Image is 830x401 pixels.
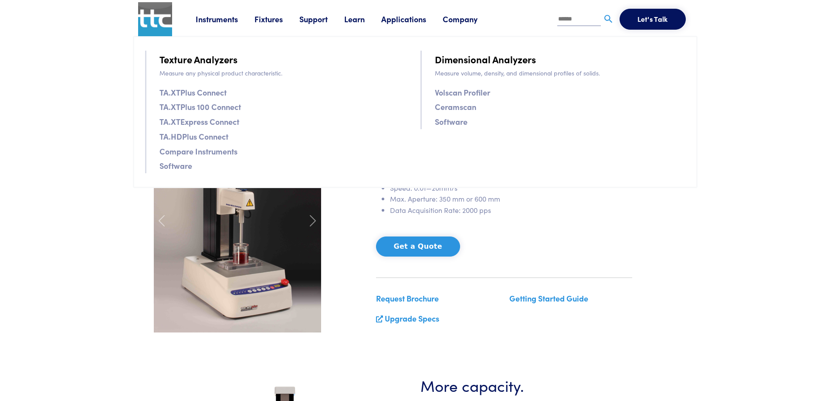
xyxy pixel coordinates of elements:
[385,313,439,324] a: Upgrade Specs
[390,205,632,216] li: Data Acquisition Rate: 2000 pps
[435,86,490,99] a: Volscan Profiler
[435,51,536,67] a: Dimensional Analyzers
[159,86,227,99] a: TA.XTPlus Connect
[620,9,686,30] button: Let's Talk
[159,130,228,143] a: TA.HDPlus Connect
[390,193,632,205] li: Max. Aperture: 350 mm or 600 mm
[435,115,468,128] a: Software
[376,293,439,304] a: Request Brochure
[443,14,494,24] a: Company
[381,14,443,24] a: Applications
[509,293,588,304] a: Getting Started Guide
[159,68,410,78] p: Measure any physical product characteristic.
[159,159,192,172] a: Software
[154,109,321,332] img: ta-xt-plus-100-gel-red.jpg
[435,100,476,113] a: Ceramscan
[376,236,460,257] button: Get a Quote
[159,115,239,128] a: TA.XTExpress Connect
[159,100,241,113] a: TA.XTPlus 100 Connect
[196,14,254,24] a: Instruments
[138,2,172,36] img: ttc_logo_1x1_v1.0.png
[159,145,237,158] a: Compare Instruments
[299,14,344,24] a: Support
[435,68,685,78] p: Measure volume, density, and dimensional profiles of solids.
[344,14,381,24] a: Learn
[159,51,237,67] a: Texture Analyzers
[254,14,299,24] a: Fixtures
